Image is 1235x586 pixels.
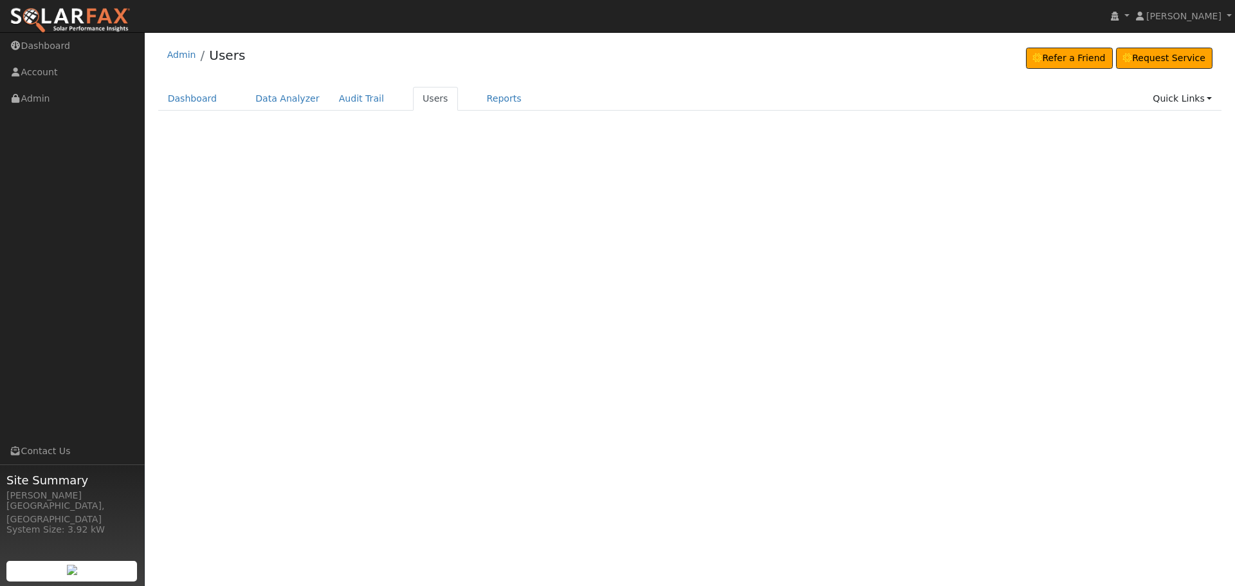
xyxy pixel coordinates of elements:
a: Admin [167,50,196,60]
a: Users [209,48,245,63]
div: [GEOGRAPHIC_DATA], [GEOGRAPHIC_DATA] [6,499,138,526]
a: Quick Links [1143,87,1221,111]
a: Users [413,87,458,111]
a: Audit Trail [329,87,394,111]
div: [PERSON_NAME] [6,489,138,502]
a: Refer a Friend [1026,48,1113,69]
span: Site Summary [6,472,138,489]
a: Request Service [1116,48,1213,69]
a: Dashboard [158,87,227,111]
div: System Size: 3.92 kW [6,523,138,536]
span: [PERSON_NAME] [1146,11,1221,21]
a: Data Analyzer [246,87,329,111]
a: Reports [477,87,531,111]
img: SolarFax [10,7,131,34]
img: retrieve [67,565,77,575]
